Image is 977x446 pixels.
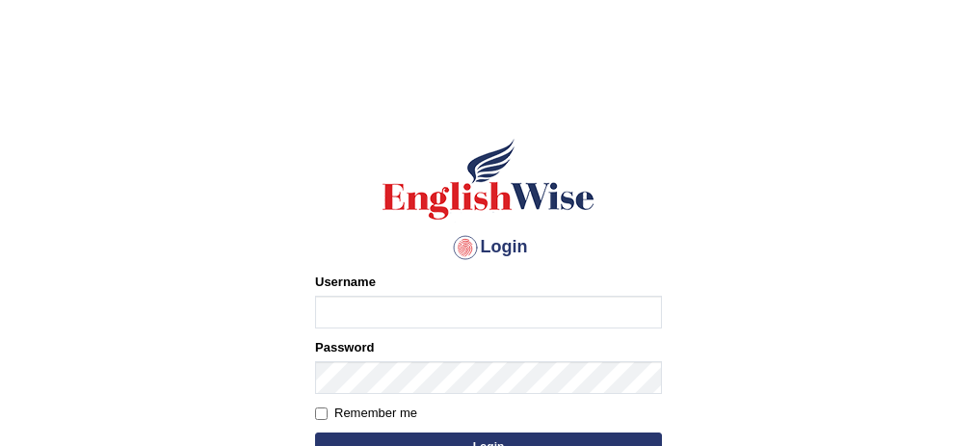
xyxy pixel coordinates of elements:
[315,407,328,420] input: Remember me
[315,404,417,423] label: Remember me
[315,338,374,356] label: Password
[379,136,598,223] img: Logo of English Wise sign in for intelligent practice with AI
[315,232,662,263] h4: Login
[315,273,376,291] label: Username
